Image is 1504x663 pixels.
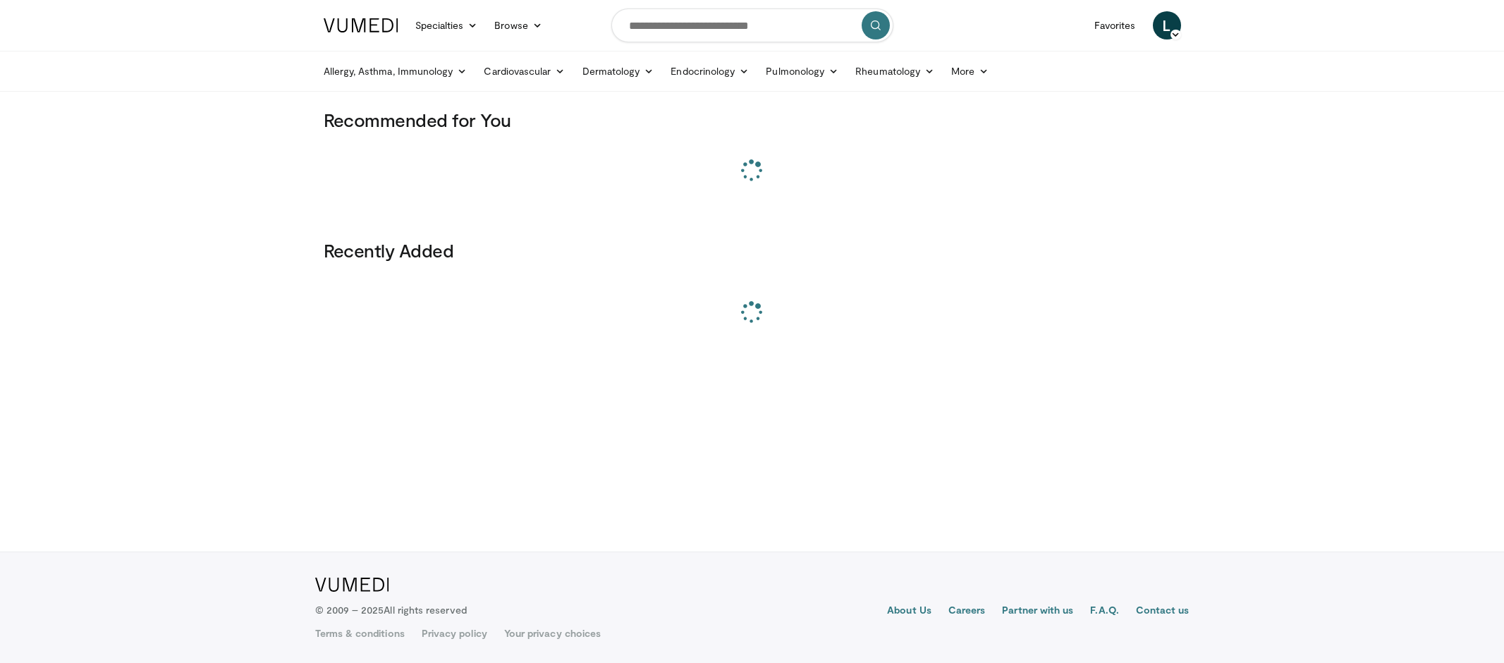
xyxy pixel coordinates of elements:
[1153,11,1181,39] a: L
[1090,603,1118,620] a: F.A.Q.
[324,239,1181,262] h3: Recently Added
[315,626,405,640] a: Terms & conditions
[422,626,487,640] a: Privacy policy
[1002,603,1073,620] a: Partner with us
[943,57,997,85] a: More
[407,11,487,39] a: Specialties
[324,109,1181,131] h3: Recommended for You
[847,57,943,85] a: Rheumatology
[1136,603,1190,620] a: Contact us
[504,626,601,640] a: Your privacy choices
[757,57,847,85] a: Pulmonology
[574,57,663,85] a: Dermatology
[662,57,757,85] a: Endocrinology
[611,8,893,42] input: Search topics, interventions
[384,604,466,616] span: All rights reserved
[475,57,573,85] a: Cardiovascular
[486,11,551,39] a: Browse
[887,603,931,620] a: About Us
[948,603,986,620] a: Careers
[315,603,467,617] p: © 2009 – 2025
[324,18,398,32] img: VuMedi Logo
[315,57,476,85] a: Allergy, Asthma, Immunology
[315,578,389,592] img: VuMedi Logo
[1086,11,1144,39] a: Favorites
